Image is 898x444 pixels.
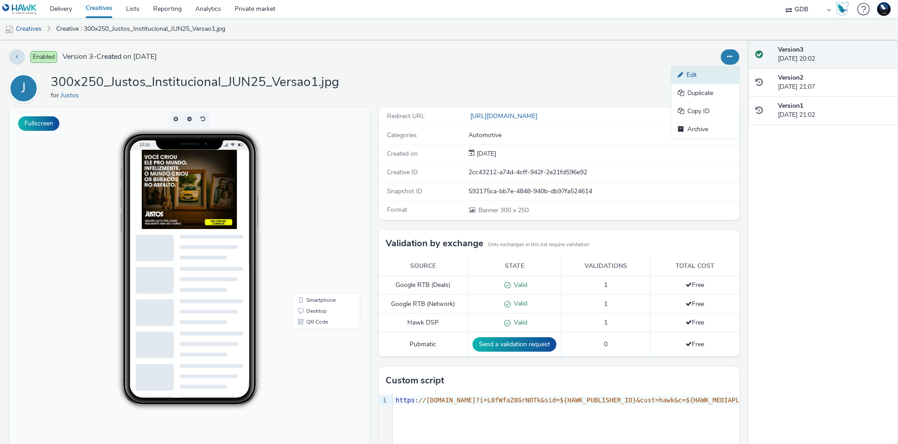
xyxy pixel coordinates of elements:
[21,76,26,101] div: J
[285,187,349,198] li: Smartphone
[778,101,891,120] div: [DATE] 21:02
[285,198,349,209] li: Desktop
[386,374,444,387] h3: Custom script
[379,314,468,333] td: Hawk DSP
[671,120,739,138] a: Archive
[473,337,556,352] button: Send a validation request
[478,206,529,215] span: 300 x 250
[686,318,704,327] span: Free
[61,91,82,100] a: Justos
[686,281,704,289] span: Free
[9,84,42,92] a: J
[561,257,650,276] th: Validations
[604,318,608,327] span: 1
[387,149,418,158] span: Created on
[52,18,230,40] a: Creative : 300x250_Justos_Institucional_JUN25_Versao1.jpg
[686,340,704,349] span: Free
[51,91,61,100] span: for
[651,257,739,276] th: Total cost
[835,2,853,16] a: Hawk Academy
[2,4,37,15] img: undefined Logo
[604,300,608,308] span: 1
[387,131,417,139] span: Categories
[488,241,589,248] small: Only exchanges in this list require validation
[671,84,739,102] a: Duplicate
[778,45,891,64] div: [DATE] 20:02
[778,45,803,54] strong: Version 3
[778,101,803,110] strong: Version 1
[387,112,425,120] span: Redirect URL
[379,276,468,295] td: Google RTB (Deals)
[468,257,561,276] th: State
[133,43,228,122] img: Advertisement preview
[297,201,318,206] span: Desktop
[387,168,418,177] span: Creative ID
[387,187,422,196] span: Snapshot ID
[63,52,157,62] span: Version 3 - Created on [DATE]
[469,187,739,196] div: 592175ca-bb7e-4848-940b-db97fa524614
[604,340,608,349] span: 0
[835,2,849,16] img: Hawk Academy
[877,2,891,16] img: Support Hawk
[285,209,349,220] li: QR Code
[778,73,891,92] div: [DATE] 21:07
[130,35,140,40] span: 10:24
[387,205,407,214] span: Format
[469,131,739,140] div: Automotive
[778,73,803,82] strong: Version 2
[297,190,327,196] span: Smartphone
[511,299,527,308] span: Valid
[604,281,608,289] span: 1
[297,212,319,217] span: QR Code
[511,318,527,327] span: Valid
[511,281,527,289] span: Valid
[479,206,501,215] span: Banner
[396,396,415,404] span: https
[386,237,483,250] h3: Validation by exchange
[51,74,339,91] h1: 300x250_Justos_Institucional_JUN25_Versao1.jpg
[379,396,388,405] div: 1
[5,25,14,34] img: mobile
[671,66,739,84] a: Edit
[469,112,541,120] a: [URL][DOMAIN_NAME]
[671,102,739,120] a: Copy ID
[18,116,59,131] button: Fullscreen
[475,149,497,158] span: [DATE]
[686,300,704,308] span: Free
[379,257,468,276] th: Source
[379,295,468,314] td: Google RTB (Network)
[379,333,468,357] td: Pubmatic
[469,168,739,177] div: 2cc43212-a74d-4cff-942f-2e21fd596e92
[30,51,57,63] span: Enabled
[475,149,497,158] div: Creation 01 August 2025, 21:02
